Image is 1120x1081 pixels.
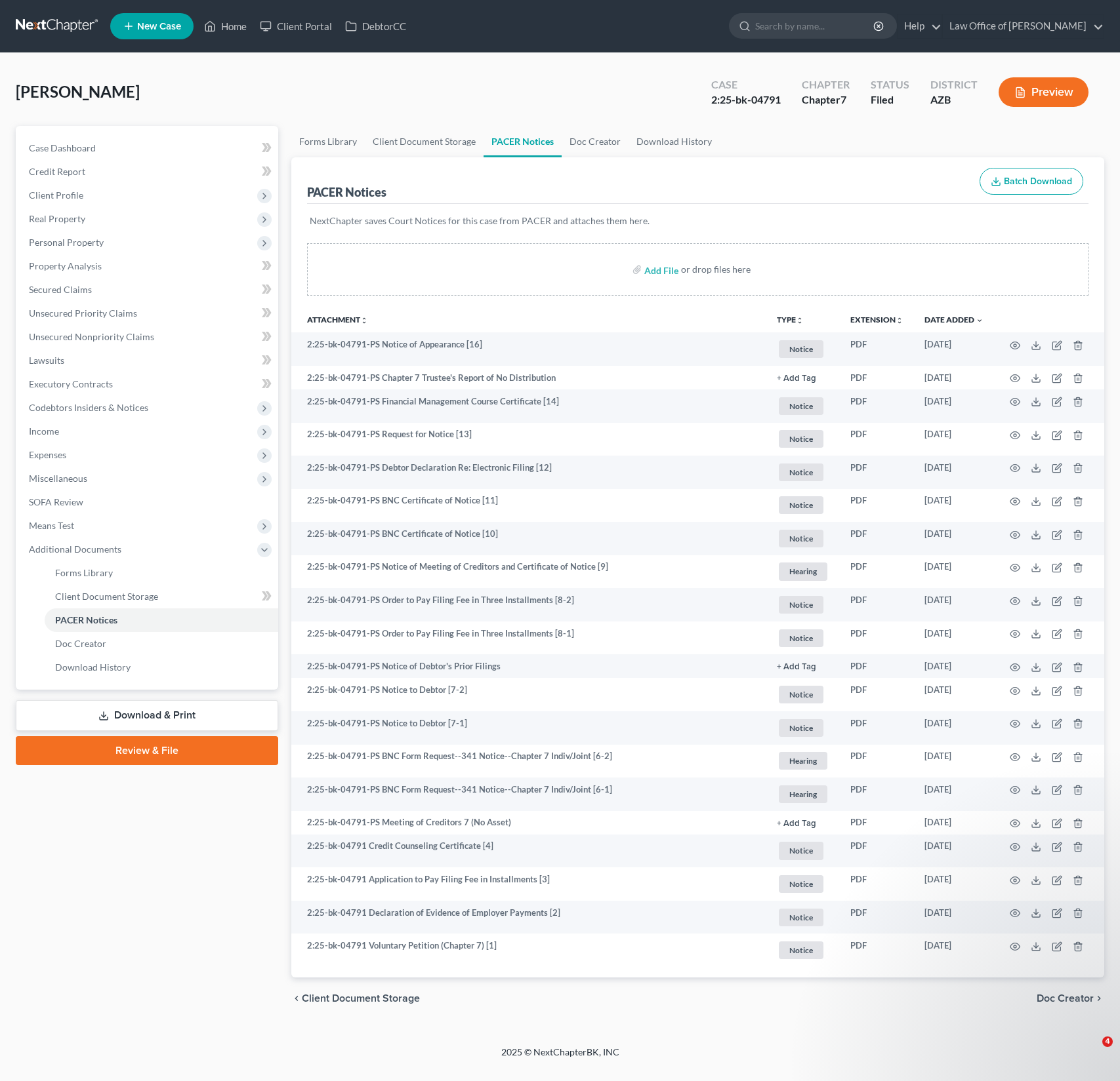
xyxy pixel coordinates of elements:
[914,654,994,678] td: [DATE]
[29,142,96,153] span: Case Dashboard
[45,632,278,656] a: Doc Creator
[18,160,278,184] a: Credit Report
[55,661,131,673] span: Download History
[291,777,766,811] td: 2:25-bk-04791-PS BNC Form Request--341 Notice--Chapter 7 Indiv/Joint [6-1]
[777,684,829,705] a: Notice
[914,489,994,522] td: [DATE]
[850,315,903,324] a: Extensionunfold_more
[980,168,1083,195] button: Batch Download
[779,719,823,737] span: Notice
[29,425,59,437] span: Income
[291,389,766,423] td: 2:25-bk-04791-PS Financial Management Course Certificate [14]
[840,389,914,423] td: PDF
[307,184,386,200] div: PACER Notices
[871,92,909,108] div: Filed
[291,993,302,1004] i: chevron_left
[55,638,106,649] span: Doc Creator
[291,711,766,745] td: 2:25-bk-04791-PS Notice to Debtor [7-1]
[840,366,914,389] td: PDF
[29,378,113,389] span: Executory Contracts
[777,717,829,739] a: Notice
[914,811,994,835] td: [DATE]
[18,278,278,302] a: Secured Claims
[291,366,766,389] td: 2:25-bk-04791-PS Chapter 7 Trustee's Report of No Distribution
[779,430,823,448] span: Notice
[777,560,829,582] a: Hearing
[777,594,829,616] a: Notice
[18,302,278,325] a: Unsecured Priority Claims
[307,315,368,324] a: Attachmentunfold_more
[365,126,484,157] a: Client Document Storage
[840,835,914,868] td: PDF
[914,366,994,389] td: [DATE]
[1102,1036,1113,1047] span: 4
[779,752,827,770] span: Hearing
[779,397,823,415] span: Notice
[777,816,829,829] a: + Add Tag
[29,402,148,413] span: Codebtors Insiders & Notices
[914,456,994,489] td: [DATE]
[1075,1036,1107,1068] iframe: Intercom live chat
[896,317,903,324] i: unfold_more
[802,92,850,108] div: Chapter
[840,489,914,522] td: PDF
[779,340,823,358] span: Notice
[29,260,102,271] span: Property Analysis
[840,811,914,835] td: PDF
[29,543,121,555] span: Additional Documents
[45,561,278,585] a: Forms Library
[914,777,994,811] td: [DATE]
[779,875,823,893] span: Notice
[777,907,829,928] a: Notice
[840,711,914,745] td: PDF
[914,522,994,555] td: [DATE]
[777,316,804,324] button: TYPEunfold_more
[18,372,278,396] a: Executory Contracts
[55,614,117,625] span: PACER Notices
[291,901,766,934] td: 2:25-bk-04791 Declaration of Evidence of Employer Payments [2]
[310,214,1086,227] p: NextChapter saves Court Notices for this case from PACER and attaches them here.
[779,596,823,614] span: Notice
[914,588,994,621] td: [DATE]
[914,621,994,655] td: [DATE]
[18,136,278,160] a: Case Dashboard
[943,14,1104,38] a: Law Office of [PERSON_NAME]
[840,621,914,655] td: PDF
[291,489,766,522] td: 2:25-bk-04791-PS BNC Certificate of Notice [11]
[777,819,816,828] button: + Add Tag
[898,14,942,38] a: Help
[914,332,994,366] td: [DATE]
[777,750,829,772] a: Hearing
[840,934,914,967] td: PDF
[840,522,914,555] td: PDF
[1004,176,1072,187] span: Batch Download
[779,941,823,959] span: Notice
[840,456,914,489] td: PDF
[45,608,278,632] a: PACER Notices
[999,77,1089,107] button: Preview
[840,678,914,711] td: PDF
[840,777,914,811] td: PDF
[840,423,914,456] td: PDF
[291,993,420,1004] button: chevron_left Client Document Storage
[291,423,766,456] td: 2:25-bk-04791-PS Request for Notice [13]
[871,77,909,92] div: Status
[914,555,994,589] td: [DATE]
[360,317,368,324] i: unfold_more
[840,745,914,778] td: PDF
[29,237,104,248] span: Personal Property
[779,530,823,547] span: Notice
[914,423,994,456] td: [DATE]
[18,349,278,372] a: Lawsuits
[197,14,253,38] a: Home
[16,700,278,731] a: Download & Print
[291,555,766,589] td: 2:25-bk-04791-PS Notice of Meeting of Creditors and Certificate of Notice [9]
[779,496,823,514] span: Notice
[914,934,994,967] td: [DATE]
[45,656,278,679] a: Download History
[777,494,829,516] a: Notice
[55,567,113,578] span: Forms Library
[562,126,629,157] a: Doc Creator
[29,520,74,531] span: Means Test
[914,867,994,901] td: [DATE]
